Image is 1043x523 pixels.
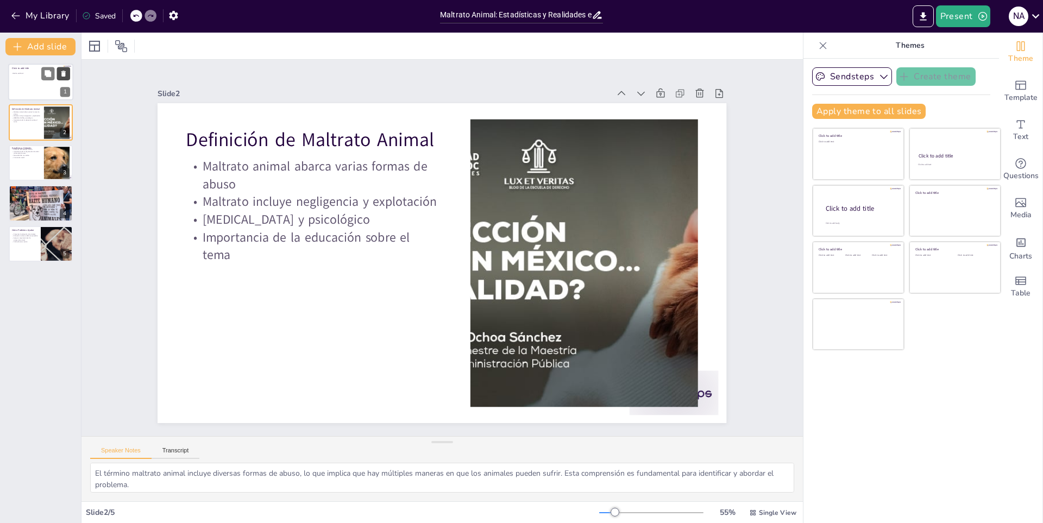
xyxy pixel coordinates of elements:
div: Add a table [999,267,1042,306]
div: Click to add text [845,254,870,257]
button: Create theme [896,67,976,86]
div: Click to add body [826,222,894,225]
div: Click to add text [819,141,896,143]
div: Click to add title [919,153,991,159]
p: Maltrato incluye negligencia y explotación [12,115,41,117]
p: Importancia de la Organización Mundial de Sanidad Animal [12,150,41,154]
p: Necesidad de un cambio [12,154,41,156]
button: Speaker Notes [90,447,152,459]
div: 1 [8,64,73,100]
div: Click to add title [819,134,896,138]
button: Present [936,5,990,27]
p: [MEDICAL_DATA] y psicológico [186,211,442,229]
div: 1 [60,87,70,97]
textarea: El término maltrato animal incluye diversas formas de abuso, lo que implica que hay múltiples man... [90,463,794,493]
p: Themes [832,33,988,59]
div: Slide 2 [158,89,609,99]
p: Cómo Podemos Ayudar [12,228,37,231]
div: 2 [60,128,70,137]
span: Click to add title [12,67,29,70]
p: Maltrato animal abarca varias formas de abuso [186,157,442,193]
p: Cada esfuerzo cuenta [12,241,37,243]
p: Estadísticas Globales [12,147,41,150]
div: Saved [82,11,116,21]
div: Add charts and graphs [999,228,1042,267]
span: Click to add text [12,73,23,75]
p: Normalización de la violencia [12,191,70,193]
p: [MEDICAL_DATA] y psicológico [12,117,41,119]
p: Definición de Maltrato Animal [186,126,442,153]
p: Importancia de la educación sobre el tema [186,229,442,264]
div: Add text boxes [999,111,1042,150]
p: Maltrato animal abarca varias formas de abuso [12,111,41,115]
div: 5 [9,226,73,262]
span: Single View [759,508,796,517]
div: Click to add title [915,247,993,251]
div: 5 [60,249,70,259]
p: Indicador de problemas sociales [12,193,70,195]
p: Definición de Maltrato Animal [12,107,41,110]
div: Get real-time input from your audience [999,150,1042,189]
button: Export to PowerPoint [913,5,934,27]
button: Sendsteps [812,67,892,86]
div: Click to add text [918,163,990,166]
button: N A [1009,5,1028,27]
div: Click to add text [958,254,992,257]
p: Conciencia social [12,156,41,159]
div: 3 [60,168,70,178]
div: 3 [9,145,73,181]
span: Theme [1008,53,1033,65]
input: Insert title [440,7,592,23]
span: Template [1004,92,1038,104]
div: Layout [86,37,103,55]
p: Educación sobre cuidado responsable [12,235,37,237]
div: 4 [60,209,70,218]
p: Maltrato incluye negligencia y explotación [186,193,442,211]
button: Duplicate Slide [41,67,54,80]
div: Slide 2 / 5 [86,507,599,518]
p: Fomentar la adopción de animales [12,233,37,235]
button: Add slide [5,38,76,55]
p: Repercusiones sociales del maltrato [12,189,70,191]
div: Click to add text [872,254,896,257]
span: Charts [1009,250,1032,262]
div: 55 % [714,507,740,518]
div: Change the overall theme [999,33,1042,72]
button: Transcript [152,447,200,459]
div: Click to add title [819,247,896,251]
span: Position [115,40,128,53]
p: Necesidad de un enfoque integral [12,195,70,197]
p: Apoyo a organizaciones de protección animal [12,237,37,241]
div: Click to add title [826,204,895,213]
div: N A [1009,7,1028,26]
button: Delete Slide [57,67,70,80]
div: Click to add text [915,254,950,257]
span: Media [1010,209,1032,221]
span: Text [1013,131,1028,143]
button: Apply theme to all slides [812,104,926,119]
p: Aumento del maltrato animal [12,148,41,150]
span: Questions [1003,170,1039,182]
div: Click to add text [819,254,843,257]
div: Add ready made slides [999,72,1042,111]
button: My Library [8,7,74,24]
span: Table [1011,287,1031,299]
div: 4 [9,185,73,221]
div: 2 [9,104,73,140]
div: Add images, graphics, shapes or video [999,189,1042,228]
div: Click to add title [915,190,993,194]
p: Impacto en la Sociedad [12,187,70,190]
p: Importancia de la educación sobre el tema [12,118,41,122]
